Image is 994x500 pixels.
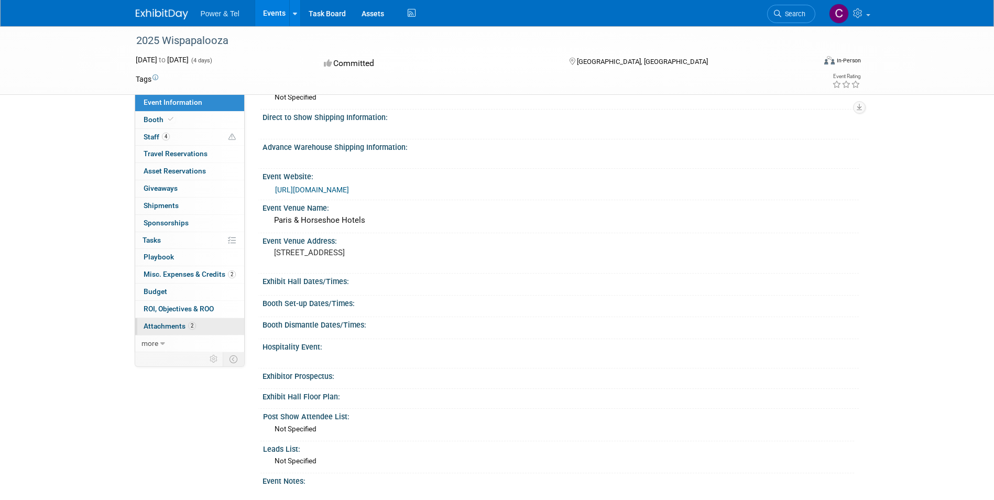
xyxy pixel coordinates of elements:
span: 2 [188,322,196,330]
div: Paris & Horseshoe Hotels [270,212,851,229]
a: Event Information [135,94,244,111]
a: Attachments2 [135,318,244,335]
span: ROI, Objectives & ROO [144,305,214,313]
span: Potential Scheduling Conflict -- at least one attendee is tagged in another overlapping event. [228,133,236,142]
img: Format-Inperson.png [824,56,835,64]
span: Booth [144,115,176,124]
a: Shipments [135,198,244,214]
div: Not Specified [275,424,850,434]
a: Asset Reservations [135,163,244,180]
a: Playbook [135,249,244,266]
div: In-Person [836,57,861,64]
a: ROI, Objectives & ROO [135,301,244,318]
span: Budget [144,287,167,296]
span: 2 [228,270,236,278]
a: more [135,335,244,352]
span: more [141,339,158,347]
span: Misc. Expenses & Credits [144,270,236,278]
div: Not Specified [275,92,850,102]
a: Booth [135,112,244,128]
td: Toggle Event Tabs [223,352,244,366]
a: Travel Reservations [135,146,244,162]
a: Tasks [135,232,244,249]
a: Search [767,5,815,23]
span: to [157,56,167,64]
div: Exhibit Hall Floor Plan: [263,389,859,402]
div: Not Specified [275,456,850,466]
span: 4 [162,133,170,140]
pre: [STREET_ADDRESS] [274,248,499,257]
a: [URL][DOMAIN_NAME] [275,186,349,194]
td: Tags [136,74,158,84]
a: Staff4 [135,129,244,146]
div: Event Notes: [263,473,859,486]
div: Booth Dismantle Dates/Times: [263,317,859,330]
span: Asset Reservations [144,167,206,175]
span: Shipments [144,201,179,210]
span: Search [781,10,805,18]
a: Giveaways [135,180,244,197]
span: Sponsorships [144,219,189,227]
span: (4 days) [190,57,212,64]
div: Committed [321,55,552,73]
a: Misc. Expenses & Credits2 [135,266,244,283]
div: Event Venue Name: [263,200,859,213]
span: [GEOGRAPHIC_DATA], [GEOGRAPHIC_DATA] [577,58,708,66]
a: Sponsorships [135,215,244,232]
div: Hospitality Event: [263,339,859,352]
i: Booth reservation complete [168,116,173,122]
img: ExhibitDay [136,9,188,19]
div: Event Website: [263,169,859,182]
div: Event Venue Address: [263,233,859,246]
div: Direct to Show Shipping Information: [263,110,859,123]
div: Leads List: [263,441,854,454]
span: Playbook [144,253,174,261]
img: Chad Smith [829,4,849,24]
a: Budget [135,284,244,300]
div: Event Format [753,55,861,70]
span: Event Information [144,98,202,106]
div: Exhibitor Prospectus: [263,368,859,382]
span: Travel Reservations [144,149,207,158]
div: Post Show Attendee List: [263,409,854,422]
span: Giveaways [144,184,178,192]
td: Personalize Event Tab Strip [205,352,223,366]
div: 2025 Wispapalooza [133,31,800,50]
span: Power & Tel [201,9,239,18]
span: Tasks [143,236,161,244]
div: Booth Set-up Dates/Times: [263,296,859,309]
span: Attachments [144,322,196,330]
span: Staff [144,133,170,141]
span: [DATE] [DATE] [136,56,189,64]
div: Advance Warehouse Shipping Information: [263,139,859,153]
div: Event Rating [832,74,860,79]
div: Exhibit Hall Dates/Times: [263,274,859,287]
